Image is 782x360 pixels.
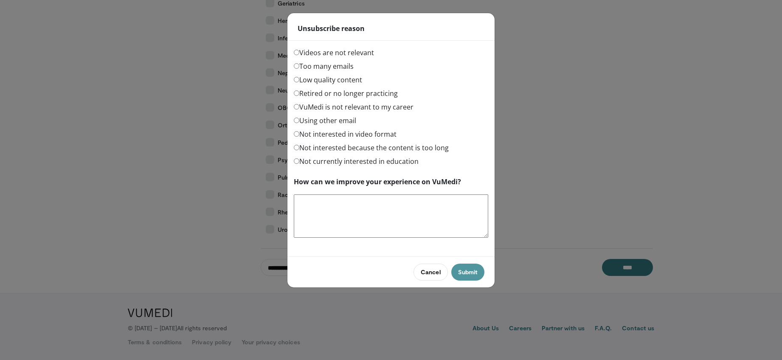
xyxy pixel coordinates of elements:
strong: Unsubscribe reason [298,23,365,34]
input: Not interested in video format [294,131,299,137]
button: Cancel [414,264,447,281]
label: Using other email [294,115,356,126]
label: How can we improve your experience on VuMedi? [294,177,461,187]
label: Not interested in video format [294,129,397,139]
label: Not currently interested in education [294,156,419,166]
label: Videos are not relevant [294,48,374,58]
input: Videos are not relevant [294,50,299,55]
label: Not interested because the content is too long [294,143,449,153]
label: Low quality content [294,75,362,85]
input: Retired or no longer practicing [294,90,299,96]
input: Using other email [294,118,299,123]
input: Not interested because the content is too long [294,145,299,150]
input: Not currently interested in education [294,158,299,164]
label: Retired or no longer practicing [294,88,398,98]
input: Low quality content [294,77,299,82]
input: VuMedi is not relevant to my career [294,104,299,110]
label: Too many emails [294,61,354,71]
button: Submit [451,264,484,281]
label: VuMedi is not relevant to my career [294,102,414,112]
input: Too many emails [294,63,299,69]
